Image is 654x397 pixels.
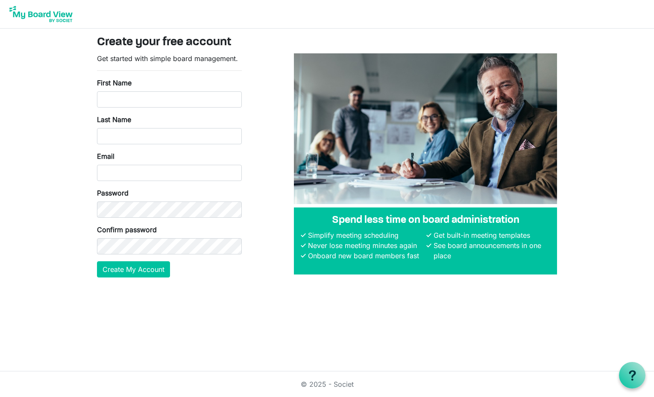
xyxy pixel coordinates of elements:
label: Confirm password [97,225,157,235]
a: © 2025 - Societ [301,380,354,388]
button: Create My Account [97,261,170,277]
li: See board announcements in one place [431,240,550,261]
li: Onboard new board members fast [306,251,425,261]
h4: Spend less time on board administration [301,214,550,227]
li: Get built-in meeting templates [431,230,550,240]
label: Email [97,151,114,161]
li: Simplify meeting scheduling [306,230,425,240]
li: Never lose meeting minutes again [306,240,425,251]
img: My Board View Logo [7,3,75,25]
label: First Name [97,78,132,88]
img: A photograph of board members sitting at a table [294,53,557,204]
label: Password [97,188,129,198]
h3: Create your free account [97,35,557,50]
label: Last Name [97,114,131,125]
span: Get started with simple board management. [97,54,238,63]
